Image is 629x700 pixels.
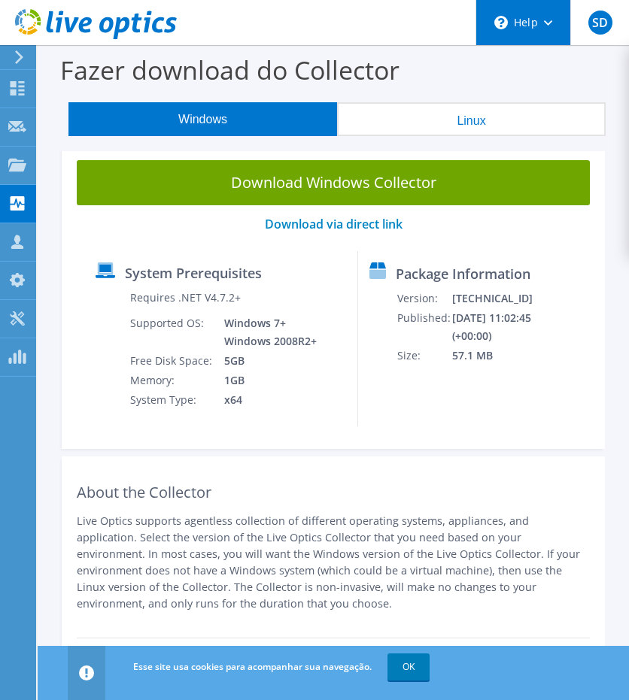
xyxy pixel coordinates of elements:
[68,102,337,136] button: Windows
[129,371,213,390] td: Memory:
[130,290,241,305] label: Requires .NET V4.7.2+
[77,483,590,502] h2: About the Collector
[129,314,213,351] td: Supported OS:
[387,653,430,680] a: OK
[396,266,530,281] label: Package Information
[129,390,213,410] td: System Type:
[60,53,400,87] label: Fazer download do Collector
[397,346,451,365] td: Size:
[494,16,508,29] svg: \n
[213,351,318,371] td: 5GB
[213,314,318,351] td: Windows 7+ Windows 2008R2+
[77,160,590,205] a: Download Windows Collector
[397,289,451,308] td: Version:
[213,371,318,390] td: 1GB
[213,390,318,410] td: x64
[588,11,612,35] span: SD
[129,351,213,371] td: Free Disk Space:
[337,102,606,136] button: Linux
[265,216,403,232] a: Download via direct link
[133,660,372,673] span: Esse site usa cookies para acompanhar sua navegação.
[125,265,262,280] label: System Prerequisites
[451,289,571,308] td: [TECHNICAL_ID]
[451,308,571,346] td: [DATE] 11:02:45 (+00:00)
[397,308,451,346] td: Published:
[77,513,590,612] p: Live Optics supports agentless collection of different operating systems, appliances, and applica...
[451,346,571,365] td: 57.1 MB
